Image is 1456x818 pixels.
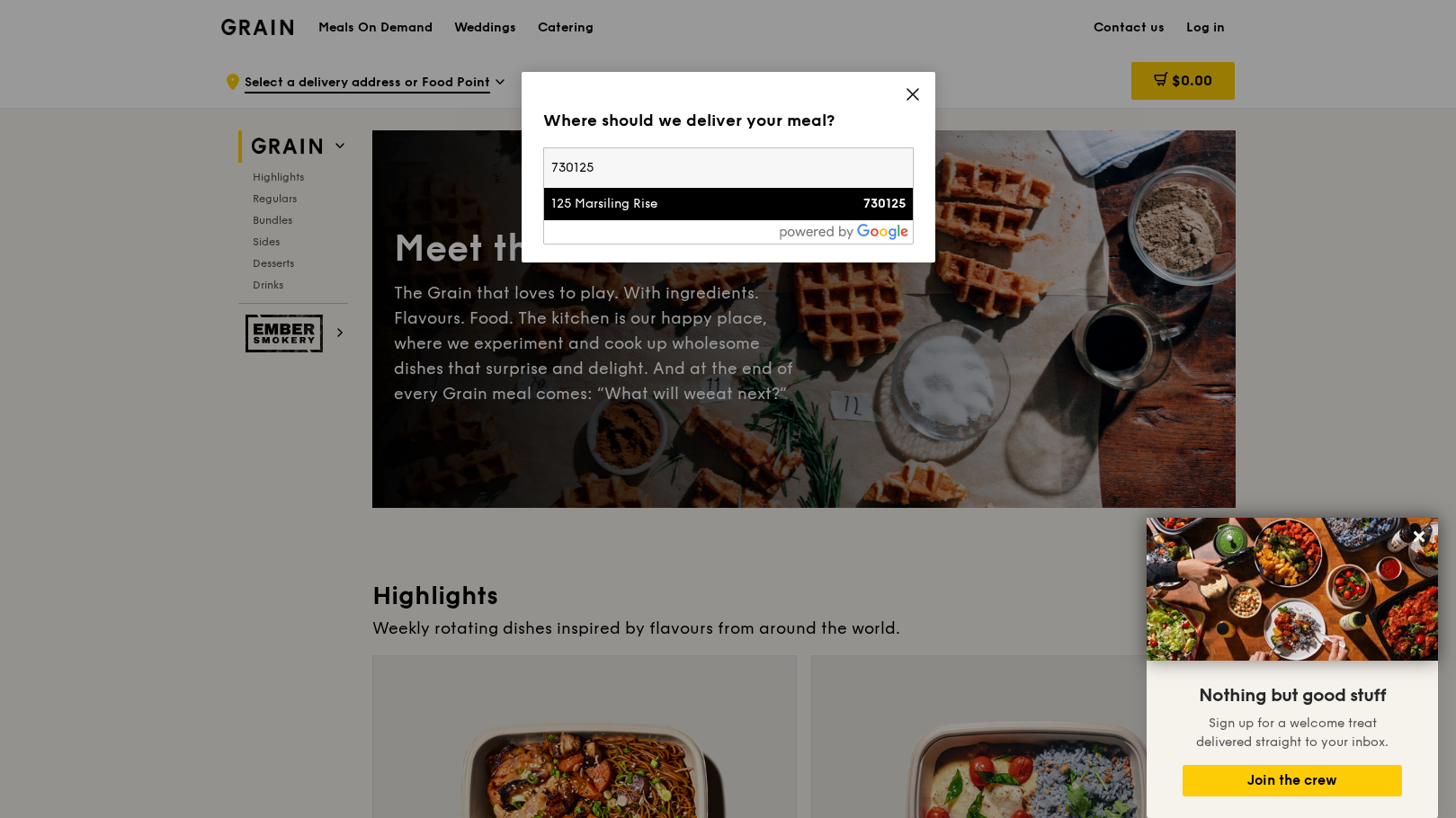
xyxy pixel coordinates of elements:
[1183,765,1402,796] button: Join the crew
[863,196,906,211] strong: 730125
[780,224,909,240] img: powered-by-google.60e8a832.png
[1405,522,1434,551] button: Close
[551,195,817,213] div: 125 Marsiling Rise
[1147,518,1438,661] img: DSC07876-Edit02-Large.jpeg
[543,108,914,133] div: Where should we deliver your meal?
[1199,685,1386,707] span: Nothing but good stuff
[1196,716,1389,750] span: Sign up for a welcome treat delivered straight to your inbox.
